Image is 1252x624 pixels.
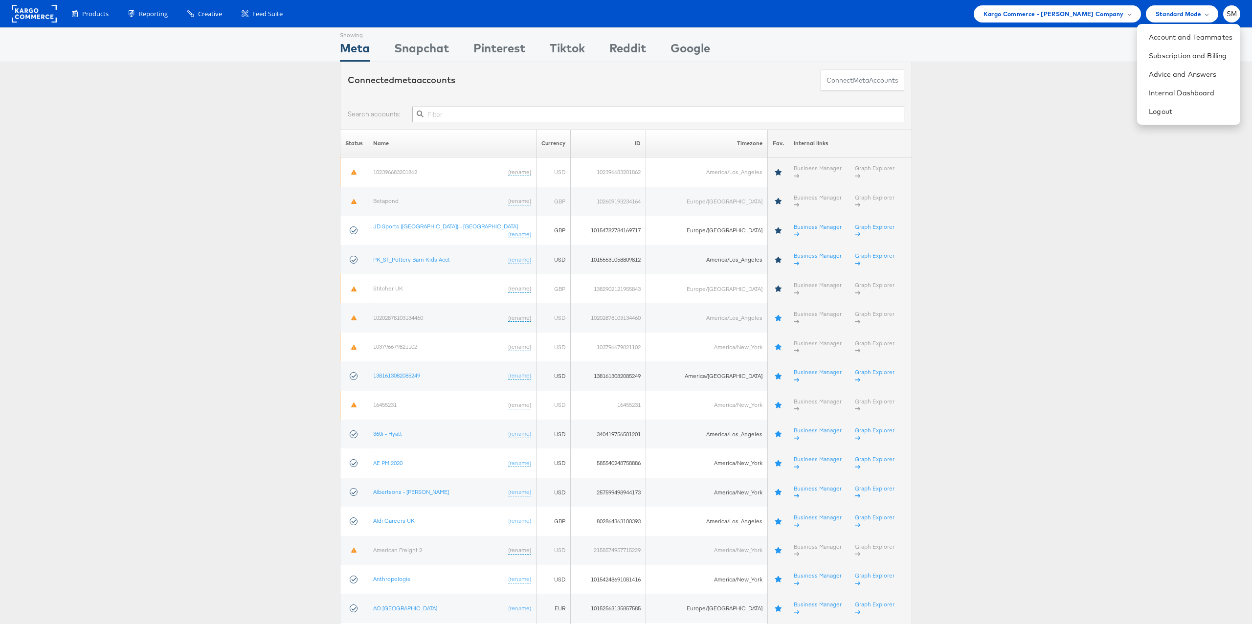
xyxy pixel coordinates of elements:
[571,507,646,535] td: 802864363100393
[571,391,646,420] td: 16455231
[508,575,531,583] a: (rename)
[537,216,571,245] td: GBP
[340,28,370,40] div: Showing
[855,368,894,383] a: Graph Explorer
[646,391,768,420] td: America/New_York
[646,333,768,361] td: America/New_York
[1227,11,1237,17] span: SM
[855,426,894,442] a: Graph Explorer
[373,459,402,467] a: AE PM 2020
[537,187,571,216] td: GBP
[508,488,531,496] a: (rename)
[571,245,646,274] td: 10155531058809812
[373,430,402,437] a: 360i - Hyatt
[537,420,571,448] td: USD
[571,594,646,623] td: 10152563135857585
[537,507,571,535] td: GBP
[348,74,455,87] div: Connected accounts
[571,333,646,361] td: 103796679821102
[646,274,768,303] td: Europe/[GEOGRAPHIC_DATA]
[794,281,842,296] a: Business Manager
[508,343,531,351] a: (rename)
[537,303,571,332] td: USD
[855,601,894,616] a: Graph Explorer
[794,339,842,355] a: Business Manager
[571,303,646,332] td: 10202878103134460
[1149,51,1232,61] a: Subscription and Billing
[508,230,531,239] a: (rename)
[1149,32,1232,42] a: Account and Teammates
[394,40,449,62] div: Snapchat
[373,372,420,379] a: 1381613082085249
[794,310,842,325] a: Business Manager
[794,543,842,558] a: Business Manager
[394,74,417,86] span: meta
[646,448,768,477] td: America/New_York
[373,285,403,292] a: Stitcher UK
[855,572,894,587] a: Graph Explorer
[855,339,894,355] a: Graph Explorer
[537,478,571,507] td: USD
[537,361,571,390] td: USD
[198,9,222,19] span: Creative
[373,546,422,554] a: American Freight 2
[646,536,768,565] td: America/New_York
[537,536,571,565] td: USD
[571,536,646,565] td: 2158574957715229
[646,594,768,623] td: Europe/[GEOGRAPHIC_DATA]
[252,9,283,19] span: Feed Suite
[609,40,646,62] div: Reddit
[820,69,904,91] button: ConnectmetaAccounts
[537,245,571,274] td: USD
[1156,9,1201,19] span: Standard Mode
[373,517,415,524] a: Aldi Careers UK
[508,256,531,264] a: (rename)
[508,604,531,613] a: (rename)
[82,9,109,19] span: Products
[373,604,437,612] a: AO [GEOGRAPHIC_DATA]
[571,274,646,303] td: 1382902121955843
[984,9,1124,19] span: Kargo Commerce - [PERSON_NAME] Company
[537,157,571,187] td: USD
[855,398,894,413] a: Graph Explorer
[340,130,368,157] th: Status
[571,565,646,594] td: 10154248691081416
[368,130,537,157] th: Name
[508,546,531,555] a: (rename)
[537,448,571,477] td: USD
[794,513,842,529] a: Business Manager
[550,40,585,62] div: Tiktok
[373,223,518,230] a: JD Sports ([GEOGRAPHIC_DATA]) - [GEOGRAPHIC_DATA]
[537,333,571,361] td: USD
[794,368,842,383] a: Business Manager
[855,455,894,470] a: Graph Explorer
[373,197,399,204] a: Betapond
[646,420,768,448] td: America/Los_Angeles
[794,601,842,616] a: Business Manager
[646,187,768,216] td: Europe/[GEOGRAPHIC_DATA]
[855,485,894,500] a: Graph Explorer
[855,310,894,325] a: Graph Explorer
[794,223,842,238] a: Business Manager
[139,9,168,19] span: Reporting
[373,343,417,350] a: 103796679821102
[794,426,842,442] a: Business Manager
[646,130,768,157] th: Timezone
[571,478,646,507] td: 257599498944173
[508,517,531,525] a: (rename)
[794,252,842,267] a: Business Manager
[508,401,531,409] a: (rename)
[646,216,768,245] td: Europe/[GEOGRAPHIC_DATA]
[646,303,768,332] td: America/Los_Angeles
[373,314,423,321] a: 10202878103134460
[571,130,646,157] th: ID
[508,430,531,438] a: (rename)
[646,245,768,274] td: America/Los_Angeles
[646,157,768,187] td: America/Los_Angeles
[794,572,842,587] a: Business Manager
[508,285,531,293] a: (rename)
[537,391,571,420] td: USD
[571,420,646,448] td: 340419756501201
[508,459,531,468] a: (rename)
[855,252,894,267] a: Graph Explorer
